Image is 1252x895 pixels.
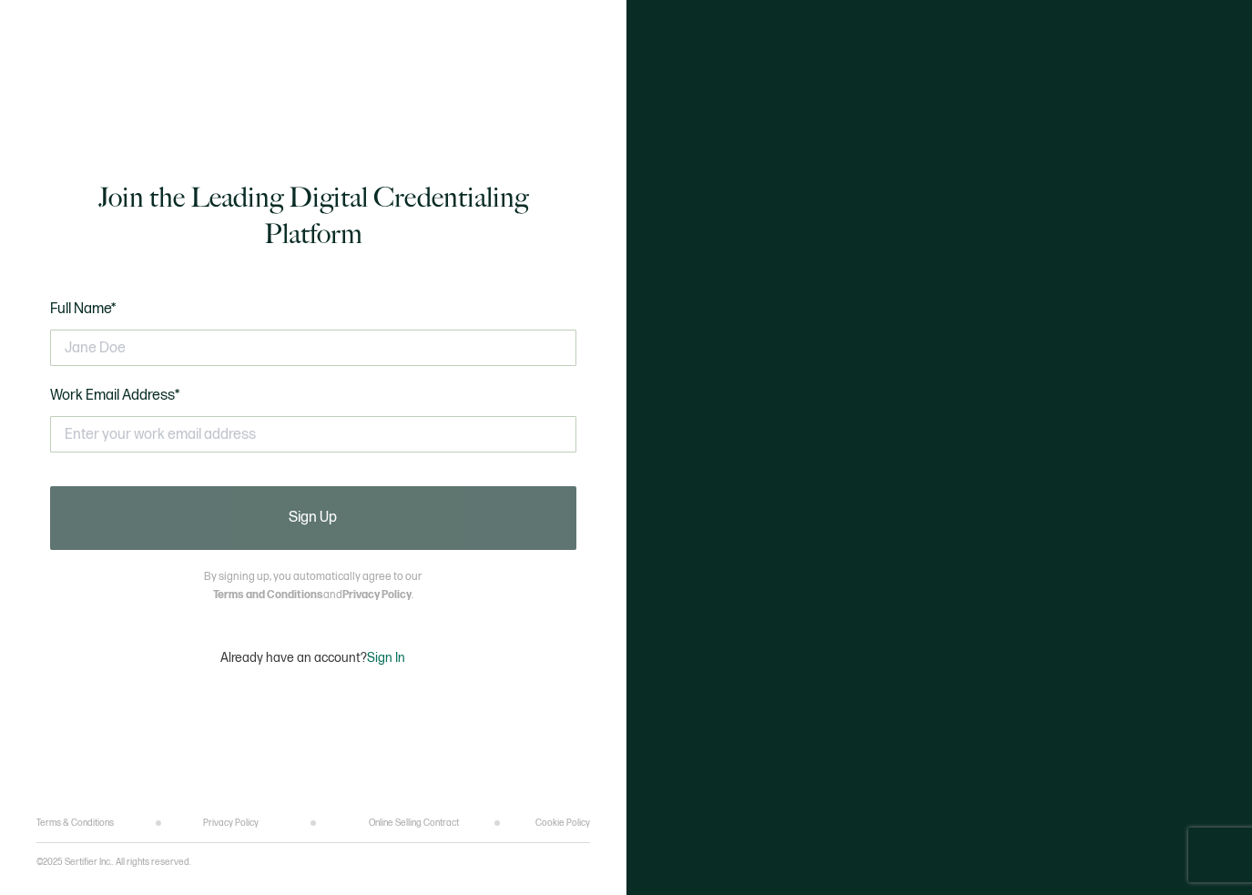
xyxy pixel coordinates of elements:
[36,857,191,868] p: ©2025 Sertifier Inc.. All rights reserved.
[204,568,422,605] p: By signing up, you automatically agree to our and .
[50,300,117,318] span: Full Name*
[369,818,459,829] a: Online Selling Contract
[220,650,405,666] p: Already have an account?
[367,650,405,666] span: Sign In
[50,330,576,366] input: Jane Doe
[535,818,590,829] a: Cookie Policy
[50,179,576,252] h1: Join the Leading Digital Credentialing Platform
[289,511,337,525] span: Sign Up
[50,387,180,404] span: Work Email Address*
[50,416,576,453] input: Enter your work email address
[36,818,114,829] a: Terms & Conditions
[213,588,323,602] a: Terms and Conditions
[50,486,576,550] button: Sign Up
[203,818,259,829] a: Privacy Policy
[342,588,412,602] a: Privacy Policy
